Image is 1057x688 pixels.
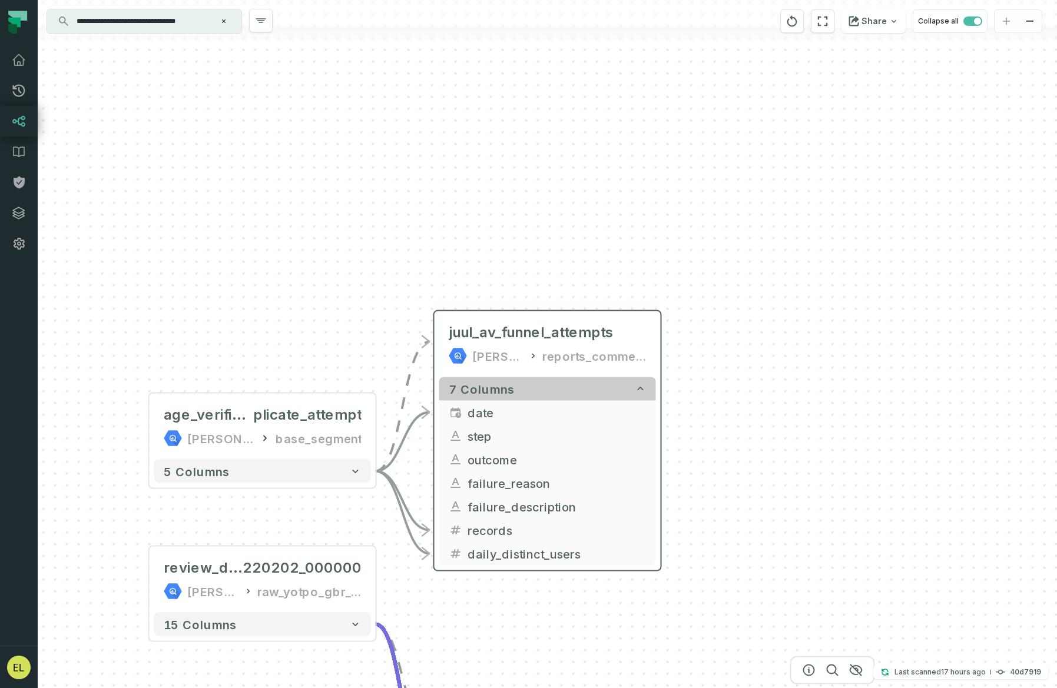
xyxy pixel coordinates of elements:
button: date [439,401,656,424]
span: review_discontinued_20 [164,559,243,577]
span: integer [449,547,463,561]
div: juul-warehouse [187,582,239,601]
g: Edge from 8807f99067ecd535fbc71171918357fa to 0f947dddc305deada07797c4e0adadfd [376,471,430,554]
g: Edge from 8807f99067ecd535fbc71171918357fa to 0f947dddc305deada07797c4e0adadfd [376,413,430,471]
div: age_verification_duplicate_attempt [164,406,362,424]
div: base_segment [276,429,362,448]
p: Last scanned [894,666,986,678]
span: date [449,406,463,420]
button: records [439,519,656,542]
img: avatar of Eddie Lam [7,656,31,679]
button: Last scanned[DATE] 11:25:03 PM40d7919 [873,665,1048,679]
button: Share [841,9,906,33]
button: failure_description [439,495,656,519]
g: Edge from 8807f99067ecd535fbc71171918357fa to 0f947dddc305deada07797c4e0adadfd [376,342,430,471]
span: string [449,500,463,514]
button: daily_distinct_users [439,542,656,566]
div: reports_commercial [542,347,646,365]
div: raw_yotpo_gbr_v2 [257,582,361,601]
span: juul_av_funnel_attempts [449,323,614,342]
h4: 40d7919 [1010,669,1041,676]
span: step [468,427,647,445]
span: date [468,404,647,421]
span: 15 columns [164,617,237,632]
span: string [449,429,463,443]
span: outcome [468,451,647,468]
button: Collapse all [913,9,988,33]
span: string [449,476,463,490]
span: daily_distinct_users [468,545,647,563]
button: Clear search query [218,15,230,27]
button: zoom out [1018,10,1042,33]
span: failure_reason [468,474,647,492]
span: integer [449,523,463,537]
div: juul-warehouse [472,347,524,365]
span: 220202_000000 [243,559,362,577]
span: 7 columns [449,382,515,396]
relative-time: Sep 7, 2025, 11:25 PM EDT [941,667,986,676]
span: 5 columns [164,464,230,478]
g: Edge from 8807f99067ecd535fbc71171918357fa to 0f947dddc305deada07797c4e0adadfd [376,471,430,530]
div: juul-warehouse [187,429,254,448]
span: plicate_attempt [253,406,362,424]
button: failure_reason [439,471,656,495]
span: string [449,453,463,467]
span: age_verification_du [164,406,253,424]
button: outcome [439,448,656,471]
span: records [468,521,647,539]
div: review_discontinued_20220202_000000 [164,559,362,577]
button: step [439,424,656,448]
span: failure_description [468,498,647,516]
